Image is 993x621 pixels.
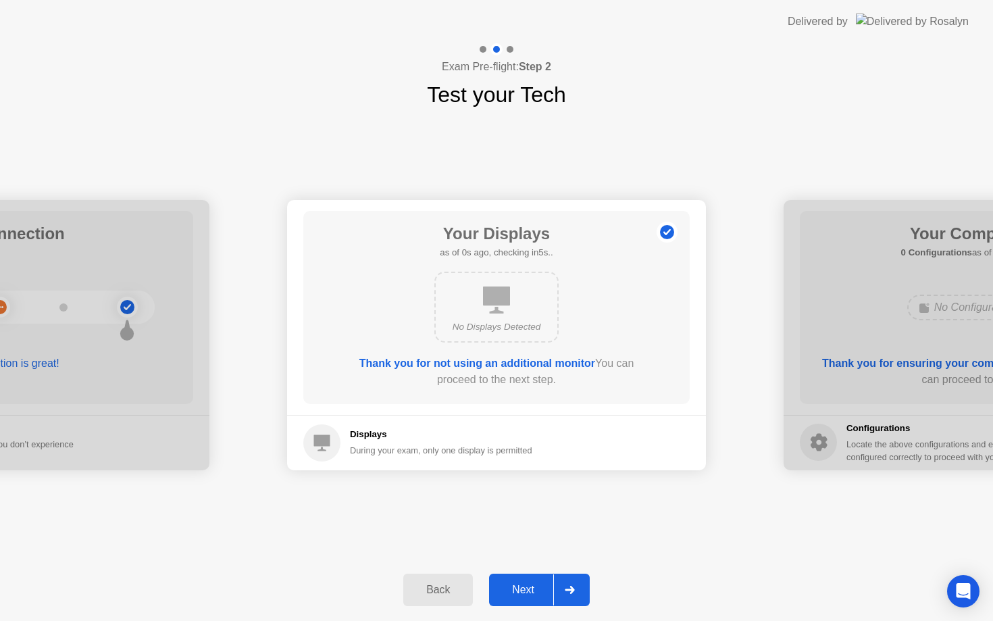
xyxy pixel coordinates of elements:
[350,428,532,441] h5: Displays
[359,357,595,369] b: Thank you for not using an additional monitor
[947,575,979,607] div: Open Intercom Messenger
[447,320,546,334] div: No Displays Detected
[342,355,651,388] div: You can proceed to the next step.
[856,14,969,29] img: Delivered by Rosalyn
[427,78,566,111] h1: Test your Tech
[442,59,551,75] h4: Exam Pre-flight:
[350,444,532,457] div: During your exam, only one display is permitted
[407,584,469,596] div: Back
[489,574,590,606] button: Next
[440,246,553,259] h5: as of 0s ago, checking in5s..
[440,222,553,246] h1: Your Displays
[493,584,553,596] div: Next
[788,14,848,30] div: Delivered by
[403,574,473,606] button: Back
[519,61,551,72] b: Step 2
